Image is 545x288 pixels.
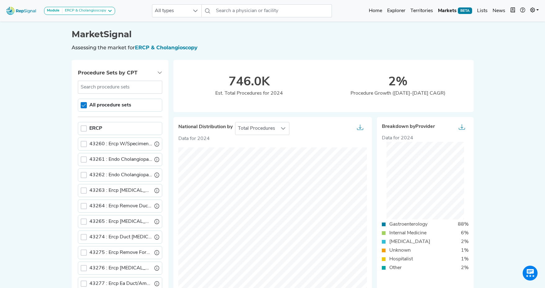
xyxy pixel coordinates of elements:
div: 1% [457,247,472,254]
div: 746.0K [175,75,324,90]
a: Explorer [385,5,408,17]
a: News [490,5,508,17]
div: 2% [324,75,472,90]
label: Endo Cholangiopancreatograph [89,156,152,163]
div: Hospitalist [386,255,417,263]
a: Territories [408,5,436,17]
h1: MarketSignal [72,29,474,40]
label: Ercp Remove Forgn Body Duct [89,249,152,256]
span: Breakdown by [382,124,435,130]
div: 88% [454,221,472,228]
label: ERCP [89,125,102,132]
button: ModuleERCP & Cholangioscopy [44,7,115,15]
label: Ercp W/Specimen Collection [89,140,152,148]
label: Ercp Ea Duct/Ampulla Dilate [89,280,152,287]
h6: Assessing the market for [72,45,474,51]
button: Export as CSV [353,122,367,135]
span: Est. Total Procedures for 2024 [215,91,283,96]
a: Lists [475,5,490,17]
span: Provider [415,124,435,129]
label: All procedure sets [89,101,131,109]
label: Endo Cholangiopancreatograph [89,171,152,179]
span: Procedure Sets by CPT [78,70,137,76]
div: 1% [457,255,472,263]
div: 6% [457,229,472,237]
label: Ercp Stent Exchange W/Dilate [89,264,152,272]
div: 2% [457,238,472,245]
label: Ercp Sphincter Pressure Meas [89,187,152,194]
a: MarketsBETA [436,5,475,17]
strong: Module [47,9,60,12]
label: Ercp Duct Stent Placement [89,233,152,241]
div: Data for 2024 [382,134,469,142]
input: Search a physician or facility [213,4,332,17]
span: National Distribution by [178,124,233,130]
button: Intel Book [508,5,518,17]
a: Home [366,5,385,17]
span: All types [152,5,190,17]
div: [MEDICAL_DATA] [386,238,434,245]
div: Unknown [386,247,414,254]
p: Data for 2024 [178,135,367,142]
span: Procedure Growth ([DATE]-[DATE] CAGR) [351,91,445,96]
div: 2% [457,264,472,272]
div: ERCP & Cholangioscopy [62,8,106,13]
label: Ercp Lithotripsy Calculi [89,218,152,225]
div: Other [386,264,405,272]
div: Gastroenterology [386,221,431,228]
div: Internal Medicine [386,229,430,237]
button: Procedure Sets by CPT [72,65,168,81]
label: Ercp Remove Duct Calculi [89,202,152,210]
button: Export as... [455,122,469,134]
input: Search procedure sets [78,81,162,94]
span: BETA [458,7,472,14]
span: ERCP & Cholangioscopy [135,45,198,51]
span: Total Procedures [235,122,278,135]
